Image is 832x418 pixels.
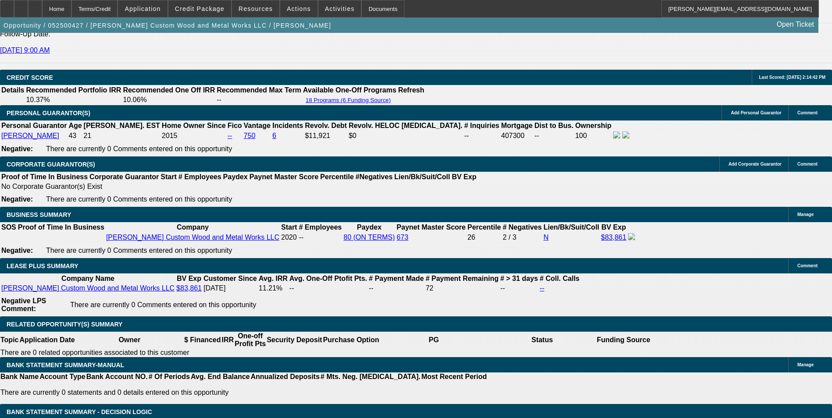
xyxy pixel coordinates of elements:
[175,5,225,12] span: Credit Package
[425,275,498,282] b: # Payment Remaining
[161,173,176,181] b: Start
[228,122,242,129] b: Fico
[83,131,161,141] td: 21
[305,122,347,129] b: Revolv. Debt
[39,372,86,381] th: Account Type
[106,234,279,241] a: [PERSON_NAME] Custom Wood and Metal Works LLC
[258,284,288,293] td: 11.21%
[797,212,814,217] span: Manage
[168,0,231,17] button: Credit Package
[162,122,226,129] b: Home Owner Since
[266,332,322,348] th: Security Deposit
[596,332,651,348] th: Funding Source
[7,211,71,218] span: BUSINESS SUMMARY
[177,275,201,282] b: BV Exp
[61,275,114,282] b: Company Name
[244,132,256,139] a: 750
[613,131,620,138] img: facebook-icon.png
[728,162,782,166] span: Add Corporate Guarantor
[379,332,488,348] th: PG
[731,110,782,115] span: Add Personal Guarantor
[452,173,476,181] b: BV Exp
[797,362,814,367] span: Manage
[184,332,221,348] th: $ Financed
[464,122,499,129] b: # Inquiries
[357,223,382,231] b: Paydex
[534,131,574,141] td: --
[1,122,67,129] b: Personal Guarantor
[148,372,190,381] th: # Of Periods
[68,131,82,141] td: 43
[797,110,818,115] span: Comment
[773,17,818,32] a: Open Ticket
[540,275,580,282] b: # Coll. Calls
[203,284,257,293] td: [DATE]
[503,223,542,231] b: # Negatives
[190,372,250,381] th: Avg. End Balance
[601,234,626,241] a: $83,861
[503,234,542,241] div: 2 / 3
[622,131,629,138] img: linkedin-icon.png
[396,223,465,231] b: Paynet Master Score
[281,233,297,242] td: 2020
[348,131,463,141] td: $0
[216,86,302,95] th: Recommended Max Term
[1,247,33,254] b: Negative:
[68,122,82,129] b: Age
[368,284,424,293] td: --
[349,122,463,129] b: Revolv. HELOC [MEDICAL_DATA].
[162,132,178,139] span: 2015
[244,122,271,129] b: Vantage
[394,173,450,181] b: Lien/Bk/Suit/Coll
[259,275,288,282] b: Avg. IRR
[250,372,320,381] th: Annualized Deposits
[46,195,232,203] span: There are currently 0 Comments entered on this opportunity
[289,284,368,293] td: --
[1,182,480,191] td: No Corporate Guarantor(s) Exist
[122,96,215,104] td: 10.06%
[575,122,611,129] b: Ownership
[601,223,626,231] b: BV Exp
[421,372,487,381] th: Most Recent Period
[797,162,818,166] span: Comment
[369,275,424,282] b: # Payment Made
[118,0,167,17] button: Application
[303,96,393,104] button: 18 Programs (6 Funding Source)
[223,173,248,181] b: Paydex
[46,145,232,152] span: There are currently 0 Comments entered on this opportunity
[25,96,121,104] td: 10.37%
[7,262,79,269] span: LEASE PLUS SUMMARY
[1,173,88,181] th: Proof of Time In Business
[46,247,232,254] span: There are currently 0 Comments entered on this opportunity
[396,234,408,241] a: 673
[18,223,105,232] th: Proof of Time In Business
[287,5,311,12] span: Actions
[797,263,818,268] span: Comment
[234,332,266,348] th: One-off Profit Pts
[464,131,500,141] td: --
[1,223,17,232] th: SOS
[75,332,184,348] th: Owner
[1,195,33,203] b: Negative:
[1,145,33,152] b: Negative:
[501,131,533,141] td: 407300
[501,122,533,129] b: Mortgage
[575,131,612,141] td: 100
[1,284,175,292] a: [PERSON_NAME] Custom Wood and Metal Works LLC
[176,284,202,292] a: $83,861
[239,5,273,12] span: Resources
[325,5,355,12] span: Activities
[320,372,421,381] th: # Mts. Neg. [MEDICAL_DATA].
[177,223,209,231] b: Company
[89,173,159,181] b: Corporate Guarantor
[84,122,160,129] b: [PERSON_NAME]. EST
[540,284,545,292] a: --
[468,223,501,231] b: Percentile
[122,86,215,95] th: Recommended One Off IRR
[70,301,256,308] span: There are currently 0 Comments entered on this opportunity
[468,234,501,241] div: 26
[303,86,397,95] th: Available One-Off Programs
[628,233,635,240] img: facebook-icon.png
[125,5,161,12] span: Application
[543,234,549,241] a: N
